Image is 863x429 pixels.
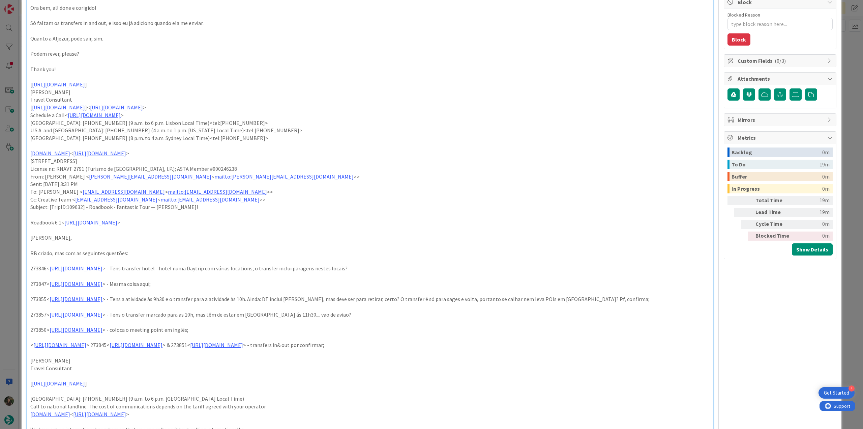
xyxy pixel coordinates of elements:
[822,184,830,193] div: 0m
[73,411,126,418] a: [URL][DOMAIN_NAME]
[30,219,710,226] p: Roadbook 6.1< >
[755,196,793,205] div: Total Time
[738,75,824,83] span: Attachments
[795,196,830,205] div: 19m
[30,380,710,387] p: [ ]
[160,196,260,203] a: mailto:[EMAIL_ADDRESS][DOMAIN_NAME]
[824,390,849,396] div: Get Started
[30,295,710,303] p: 273855< > - Tens a atividade às 9h30 e o transfer para a atividade às 10h. Ainda: DT inclui [PERS...
[30,341,710,349] p: < > 273845< > & 273851< > - transfers in& out por confirmar;
[30,234,710,242] p: [PERSON_NAME],
[30,104,710,111] p: [ ]< >
[820,160,830,169] div: 19m
[30,203,710,211] p: Subject: [TripID:109632] - Roadbook - Fantastic Tour — [PERSON_NAME]!
[30,111,710,119] p: Schedule a Call< >
[73,150,126,157] a: [URL][DOMAIN_NAME]
[32,380,85,387] a: [URL][DOMAIN_NAME]
[32,104,85,111] a: [URL][DOMAIN_NAME]
[30,88,710,96] p: [PERSON_NAME]
[110,342,162,348] a: [URL][DOMAIN_NAME]
[819,387,855,399] div: Open Get Started checklist, remaining modules: 4
[30,357,710,365] p: [PERSON_NAME]
[89,173,211,180] a: [PERSON_NAME][EMAIL_ADDRESS][DOMAIN_NAME]
[732,172,822,181] div: Buffer
[50,265,102,272] a: [URL][DOMAIN_NAME]
[30,150,70,157] a: [DOMAIN_NAME]
[30,173,710,181] p: From: [PERSON_NAME] < < >>
[795,232,830,241] div: 0m
[30,81,710,88] p: [ ]
[30,96,710,104] p: Travel Consultant
[849,385,855,392] div: 4
[755,208,793,217] div: Lead Time
[30,35,710,43] p: Quanto a Aljezur, pode sair, sim.
[64,219,117,226] a: [URL][DOMAIN_NAME]
[822,148,830,157] div: 0m
[738,116,824,124] span: Mirrors
[822,172,830,181] div: 0m
[30,127,710,134] p: U.S.A. and [GEOGRAPHIC_DATA]: [PHONE_NUMBER] (4 a.m. to 1 p.m. [US_STATE] Local Time)<tel:[PHONE_...
[30,410,710,418] p: < >
[75,196,157,203] a: [EMAIL_ADDRESS][DOMAIN_NAME]
[30,119,710,127] p: [GEOGRAPHIC_DATA]: [PHONE_NUMBER] (9 a.m. to 6 p.m. Lisbon Local Time)<tel:[PHONE_NUMBER]>
[33,342,86,348] a: [URL][DOMAIN_NAME]
[50,311,102,318] a: [URL][DOMAIN_NAME]
[738,57,824,65] span: Custom Fields
[30,157,710,165] p: [STREET_ADDRESS]
[30,365,710,372] p: Travel Consultant
[83,188,165,195] a: [EMAIL_ADDRESS][DOMAIN_NAME]
[755,220,793,229] div: Cycle Time
[32,81,85,88] a: [URL][DOMAIN_NAME]
[14,1,31,9] span: Support
[755,232,793,241] div: Blocked Time
[68,112,121,118] a: [URL][DOMAIN_NAME]
[214,173,354,180] a: mailto:[PERSON_NAME][EMAIL_ADDRESS][DOMAIN_NAME]
[50,280,102,287] a: [URL][DOMAIN_NAME]
[50,326,102,333] a: [URL][DOMAIN_NAME]
[792,243,833,256] button: Show Details
[30,326,710,334] p: 273850< > - coloca o meeting point em inglês;
[732,148,822,157] div: Backlog
[30,180,710,188] p: Sent: [DATE] 3:31 PM
[30,280,710,288] p: 273847< > - Mesma coisa aqui;
[738,134,824,142] span: Metrics
[775,57,786,64] span: ( 0/3 )
[30,196,710,204] p: Cc: Creative Team < < >>
[795,220,830,229] div: 0m
[30,188,710,196] p: To: [PERSON_NAME] < < >>
[30,65,710,73] p: Thank you!
[50,296,102,302] a: [URL][DOMAIN_NAME]
[30,4,710,12] p: Ora bem, all done e corigido!
[727,12,760,18] label: Blocked Reason
[732,184,822,193] div: In Progress
[30,150,710,157] p: < >
[30,395,710,403] p: [GEOGRAPHIC_DATA]: [PHONE_NUMBER] (9 a.m. to 6 p.m. [GEOGRAPHIC_DATA] Local Time)
[30,311,710,319] p: 273857< > - Tens o transfer marcado para as 10h, mas têm de estar em [GEOGRAPHIC_DATA] ás 11h30.....
[30,50,710,58] p: Podem rever, please?
[30,19,710,27] p: Só faltam os transfers in and out, e isso eu já adiciono quando ela me enviar.
[732,160,820,169] div: To Do
[30,249,710,257] p: RB criado, mas com as seguintes questões:
[795,208,830,217] div: 19m
[30,403,710,410] p: Call to national landline. The cost of communications depends on the tariff agreed with your oper...
[30,165,710,173] p: License nr.: RNAVT 2791 (Turismo de [GEOGRAPHIC_DATA], I.P.); ASTA Member #900246238
[90,104,143,111] a: [URL][DOMAIN_NAME]
[168,188,267,195] a: mailto:[EMAIL_ADDRESS][DOMAIN_NAME]
[30,134,710,142] p: [GEOGRAPHIC_DATA]: [PHONE_NUMBER] (8 p.m. to 4 a.m. Sydney Local Time)<tel:[PHONE_NUMBER]>
[30,265,710,272] p: 273846< > - Tens transfer hotel - hotel numa Daytrip com várias locations; o transfer inclui para...
[190,342,243,348] a: [URL][DOMAIN_NAME]
[727,33,750,46] button: Block
[30,411,70,418] a: [DOMAIN_NAME]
